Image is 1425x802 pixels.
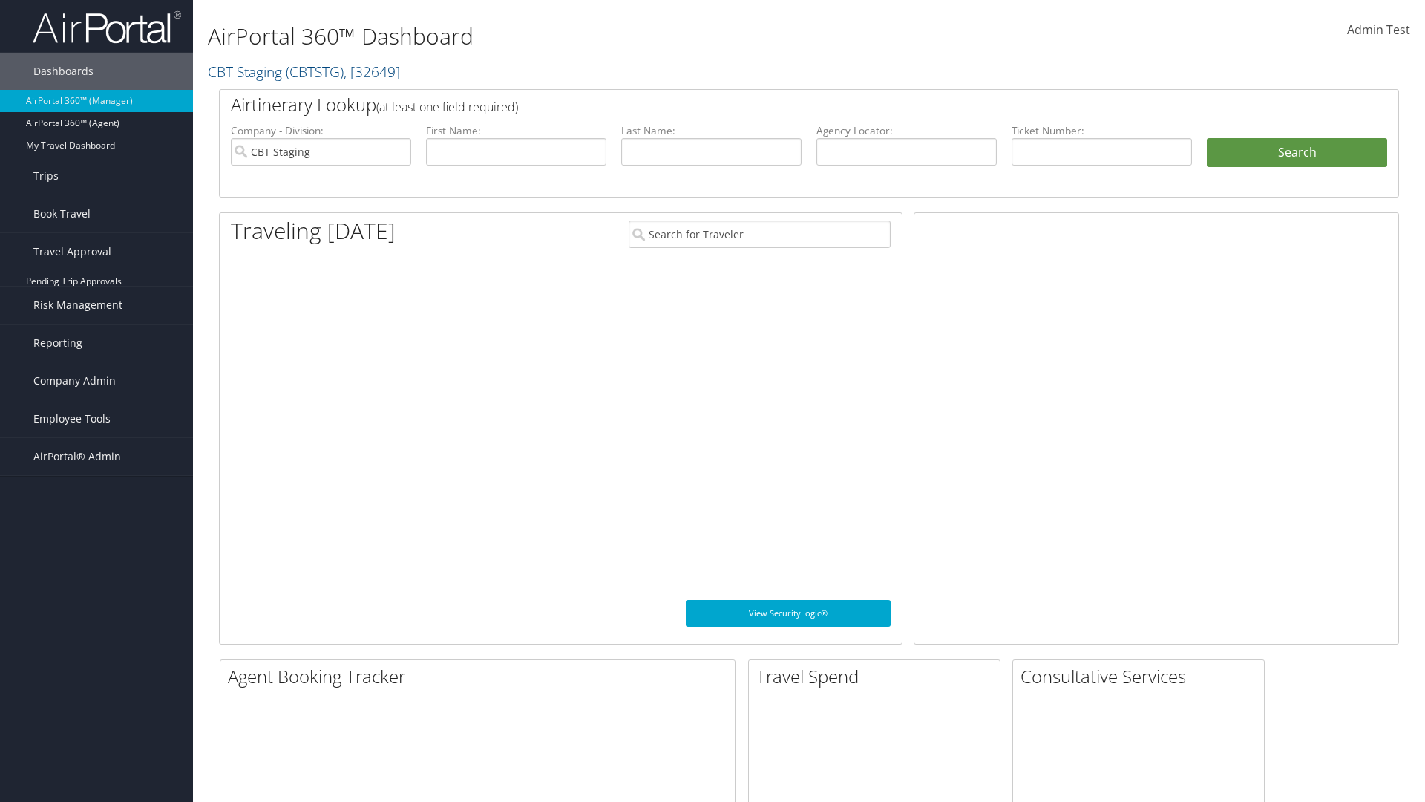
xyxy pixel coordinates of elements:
[33,233,111,270] span: Travel Approval
[33,195,91,232] span: Book Travel
[33,53,94,90] span: Dashboards
[33,362,116,400] span: Company Admin
[33,438,121,475] span: AirPortal® Admin
[33,10,181,45] img: airportal-logo.png
[33,400,111,437] span: Employee Tools
[1021,664,1264,689] h2: Consultative Services
[208,62,400,82] a: CBT Staging
[621,123,802,138] label: Last Name:
[228,664,735,689] h2: Agent Booking Tracker
[756,664,1000,689] h2: Travel Spend
[231,123,411,138] label: Company - Division:
[629,221,891,248] input: Search for Traveler
[1347,7,1410,53] a: Admin Test
[286,62,344,82] span: ( CBTSTG )
[33,157,59,195] span: Trips
[33,325,82,362] span: Reporting
[1012,123,1192,138] label: Ticket Number:
[33,287,122,324] span: Risk Management
[1207,138,1387,168] button: Search
[208,21,1009,52] h1: AirPortal 360™ Dashboard
[686,600,891,627] a: View SecurityLogic®
[816,123,997,138] label: Agency Locator:
[1347,22,1410,38] span: Admin Test
[376,99,518,115] span: (at least one field required)
[231,215,396,247] h1: Traveling [DATE]
[344,62,400,82] span: , [ 32649 ]
[426,123,606,138] label: First Name:
[231,92,1289,117] h2: Airtinerary Lookup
